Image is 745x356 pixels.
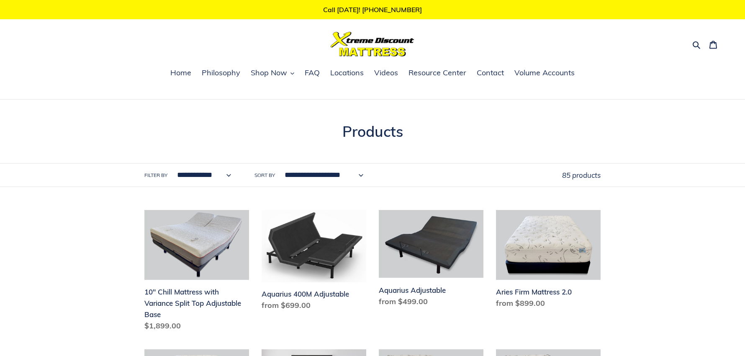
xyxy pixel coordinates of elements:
a: Resource Center [404,67,470,79]
a: FAQ [301,67,324,79]
label: Filter by [144,172,167,179]
span: Products [342,122,403,141]
a: Videos [370,67,402,79]
a: 10" Chill Mattress with Variance Split Top Adjustable Base [144,210,249,335]
a: Philosophy [198,67,244,79]
span: Home [170,68,191,78]
span: Shop Now [251,68,287,78]
label: Sort by [254,172,275,179]
span: Philosophy [202,68,240,78]
span: Contact [477,68,504,78]
a: Volume Accounts [510,67,579,79]
a: Aries Firm Mattress 2.0 [496,210,601,312]
a: Contact [473,67,508,79]
a: Aquarius Adjustable [379,210,483,310]
a: Home [166,67,195,79]
span: Videos [374,68,398,78]
a: Aquarius 400M Adjustable [262,210,366,314]
span: Resource Center [408,68,466,78]
span: 85 products [562,171,601,179]
span: Volume Accounts [514,68,575,78]
a: Locations [326,67,368,79]
img: Xtreme Discount Mattress [331,32,414,56]
span: Locations [330,68,364,78]
span: FAQ [305,68,320,78]
button: Shop Now [247,67,298,79]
